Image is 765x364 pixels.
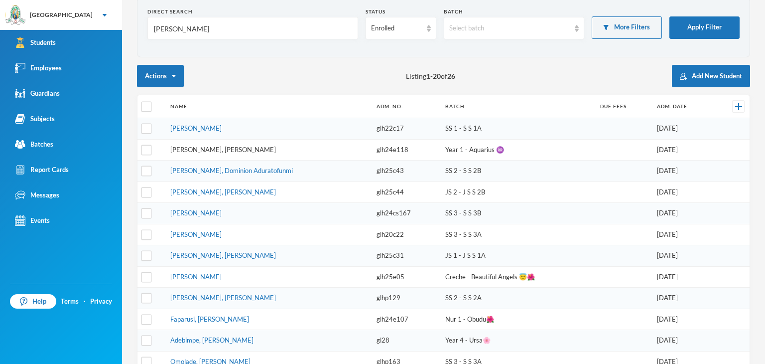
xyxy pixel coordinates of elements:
[170,273,222,281] a: [PERSON_NAME]
[595,95,652,118] th: Due Fees
[165,95,372,118] th: Name
[440,182,595,203] td: JS 2 - J S S 2B
[652,161,715,182] td: [DATE]
[366,8,436,15] div: Status
[440,118,595,140] td: SS 1 - S S 1A
[440,161,595,182] td: SS 2 - S S 2B
[15,215,50,226] div: Events
[372,224,440,245] td: glh20c22
[372,266,440,288] td: glh25e05
[61,297,79,307] a: Terms
[15,139,53,150] div: Batches
[433,72,441,80] b: 20
[735,103,742,110] img: +
[440,309,595,330] td: Nur 1 - Obudu🌺
[372,245,440,267] td: glh25c31
[15,190,59,200] div: Messages
[10,294,56,309] a: Help
[652,203,715,224] td: [DATE]
[170,336,254,344] a: Adebimpe, [PERSON_NAME]
[444,8,584,15] div: Batch
[372,139,440,161] td: glh24e118
[652,139,715,161] td: [DATE]
[652,288,715,309] td: [DATE]
[440,330,595,352] td: Year 4 - Ursa🌸
[440,203,595,224] td: SS 3 - S S 3B
[15,37,56,48] div: Students
[15,165,69,175] div: Report Cards
[652,182,715,203] td: [DATE]
[372,161,440,182] td: glh25c43
[372,330,440,352] td: gl28
[440,266,595,288] td: Creche - Beautiful Angels 😇🌺
[372,203,440,224] td: glh24cs167
[426,72,430,80] b: 1
[652,330,715,352] td: [DATE]
[170,146,276,154] a: [PERSON_NAME], [PERSON_NAME]
[440,139,595,161] td: Year 1 - Aquarius ♒️
[440,245,595,267] td: JS 1 - J S S 1A
[406,71,455,81] span: Listing - of
[170,294,276,302] a: [PERSON_NAME], [PERSON_NAME]
[90,297,112,307] a: Privacy
[669,16,740,39] button: Apply Filter
[15,63,62,73] div: Employees
[371,23,421,33] div: Enrolled
[372,288,440,309] td: glhp129
[372,118,440,140] td: glh22c17
[170,230,222,238] a: [PERSON_NAME]
[440,288,595,309] td: SS 2 - S S 2A
[652,245,715,267] td: [DATE]
[372,309,440,330] td: glh24e107
[440,95,595,118] th: Batch
[15,114,55,124] div: Subjects
[170,315,249,323] a: Faparusi, [PERSON_NAME]
[440,224,595,245] td: SS 3 - S S 3A
[153,17,353,40] input: Name, Admin No, Phone number, Email Address
[652,95,715,118] th: Adm. Date
[170,167,293,175] a: [PERSON_NAME], Dominion Aduratofunmi
[672,65,750,87] button: Add New Student
[449,23,570,33] div: Select batch
[170,251,276,259] a: [PERSON_NAME], [PERSON_NAME]
[372,95,440,118] th: Adm. No.
[5,5,25,25] img: logo
[652,118,715,140] td: [DATE]
[137,65,184,87] button: Actions
[170,124,222,132] a: [PERSON_NAME]
[147,8,358,15] div: Direct Search
[30,10,93,19] div: [GEOGRAPHIC_DATA]
[652,266,715,288] td: [DATE]
[372,182,440,203] td: glh25c44
[170,188,276,196] a: [PERSON_NAME], [PERSON_NAME]
[447,72,455,80] b: 26
[170,209,222,217] a: [PERSON_NAME]
[652,224,715,245] td: [DATE]
[15,88,60,99] div: Guardians
[592,16,662,39] button: More Filters
[84,297,86,307] div: ·
[652,309,715,330] td: [DATE]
